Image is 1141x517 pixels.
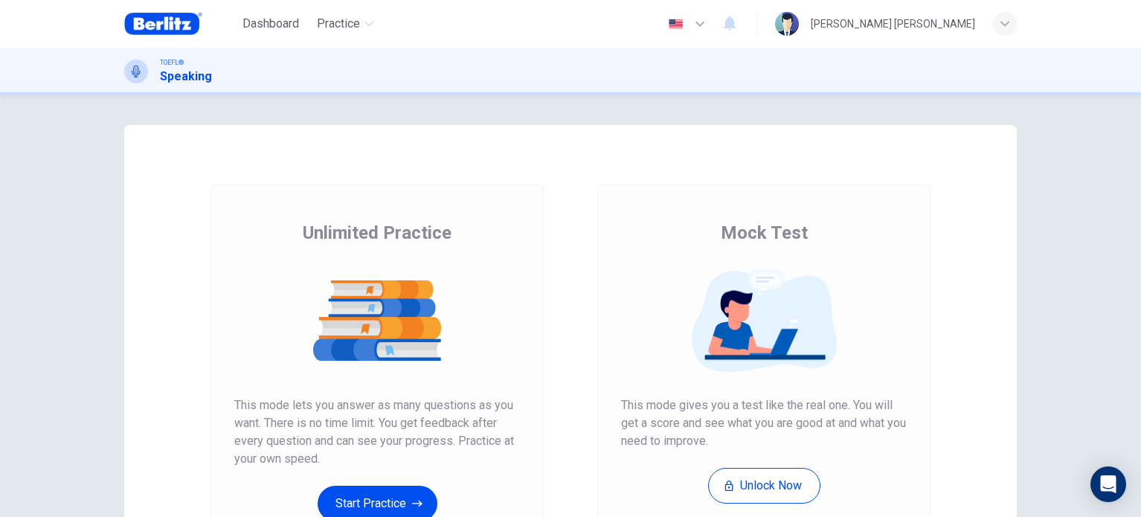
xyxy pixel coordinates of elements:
[621,396,907,450] span: This mode gives you a test like the real one. You will get a score and see what you are good at a...
[721,221,808,245] span: Mock Test
[708,468,820,504] button: Unlock Now
[242,15,299,33] span: Dashboard
[303,221,451,245] span: Unlimited Practice
[234,396,520,468] span: This mode lets you answer as many questions as you want. There is no time limit. You get feedback...
[317,15,360,33] span: Practice
[124,9,237,39] a: Berlitz Brasil logo
[1090,466,1126,502] div: Open Intercom Messenger
[311,10,379,37] button: Practice
[124,9,202,39] img: Berlitz Brasil logo
[160,68,212,86] h1: Speaking
[775,12,799,36] img: Profile picture
[160,57,184,68] span: TOEFL®
[811,15,975,33] div: [PERSON_NAME] [PERSON_NAME]
[666,19,685,30] img: en
[237,10,305,37] button: Dashboard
